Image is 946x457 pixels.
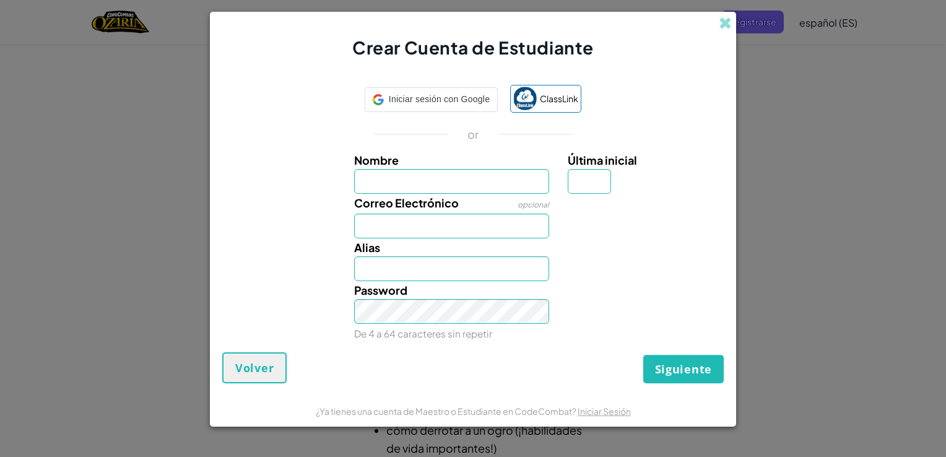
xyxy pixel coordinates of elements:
span: Correo Electrónico [354,196,459,210]
span: Crear Cuenta de Estudiante [352,37,594,58]
span: Última inicial [568,153,637,167]
div: Iniciar sesión con Google [365,87,498,112]
p: or [467,127,479,142]
span: ¿Ya tienes una cuenta de Maestro o Estudiante en CodeCombat? [316,406,578,417]
span: Password [354,283,407,297]
button: Siguiente [643,355,724,383]
span: Volver [235,360,274,375]
img: classlink-logo-small.png [513,87,537,110]
span: Nombre [354,153,399,167]
span: ClassLink [540,90,578,108]
a: Iniciar Sesión [578,406,631,417]
span: Alias [354,240,380,255]
span: Iniciar sesión con Google [389,90,490,108]
span: opcional [518,200,549,209]
small: De 4 a 64 caracteres sin repetir [354,328,492,339]
span: Siguiente [655,362,712,376]
button: Volver [222,352,287,383]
